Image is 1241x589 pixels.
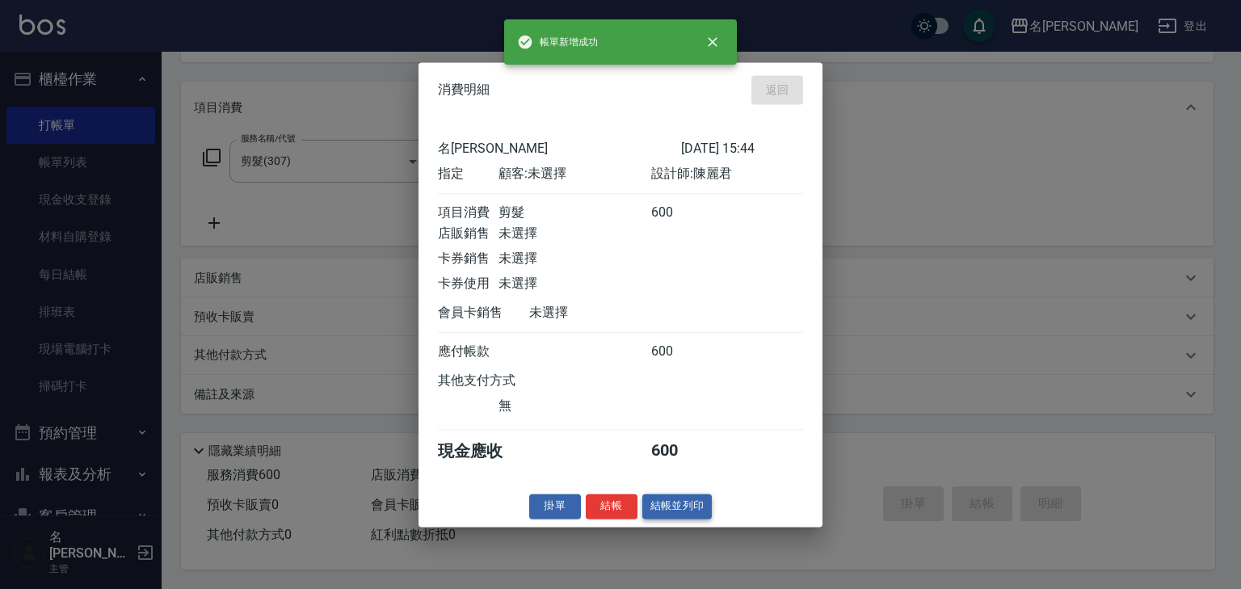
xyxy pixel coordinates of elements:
[438,82,490,98] span: 消費明細
[499,204,650,221] div: 剪髮
[438,141,681,158] div: 名[PERSON_NAME]
[438,343,499,360] div: 應付帳款
[651,343,712,360] div: 600
[499,225,650,242] div: 未選擇
[438,440,529,462] div: 現金應收
[586,494,637,519] button: 結帳
[642,494,713,519] button: 結帳並列印
[499,276,650,292] div: 未選擇
[438,204,499,221] div: 項目消費
[499,250,650,267] div: 未選擇
[681,141,803,158] div: [DATE] 15:44
[438,276,499,292] div: 卡券使用
[438,305,529,322] div: 會員卡銷售
[651,166,803,183] div: 設計師: 陳麗君
[651,440,712,462] div: 600
[438,372,560,389] div: 其他支付方式
[438,166,499,183] div: 指定
[517,34,598,50] span: 帳單新增成功
[651,204,712,221] div: 600
[438,250,499,267] div: 卡券銷售
[438,225,499,242] div: 店販銷售
[529,305,681,322] div: 未選擇
[499,398,650,414] div: 無
[499,166,650,183] div: 顧客: 未選擇
[529,494,581,519] button: 掛單
[695,24,730,60] button: close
